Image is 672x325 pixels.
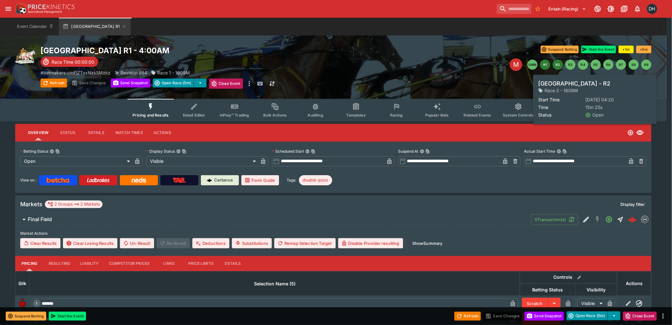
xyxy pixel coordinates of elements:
button: R5 [591,60,601,70]
img: Neds [132,178,146,183]
button: Connected to PK [592,3,603,15]
button: Status [53,125,82,140]
p: Display Status [146,149,175,154]
button: Disable Provider resulting [338,238,403,248]
button: Refresh [454,312,481,321]
button: R9 [641,60,651,70]
span: Un-Result [120,238,154,248]
span: Auditing [308,113,323,118]
button: Refresh [40,79,67,87]
th: Controls [520,271,617,284]
button: more [659,312,667,320]
button: Suspend Betting [541,46,579,53]
a: 0af5b662-2e63-4c0e-adee-169e05cac5d0 [626,213,639,226]
svg: Open [627,130,634,136]
button: Open Race (5m) [567,311,608,320]
button: Select Tenant [545,4,590,14]
button: Event Calendar [13,18,58,35]
p: Race 1 - 1609M [157,69,190,76]
span: Related Events [464,113,491,118]
button: R6 [603,60,613,70]
button: Start the Event [581,46,616,53]
div: Betting Target: cerberus [299,175,332,185]
button: more [246,79,253,89]
img: logo-cerberus--red.svg [628,215,637,224]
button: Remap Selection Target [274,238,336,248]
img: PriceKinetics Logo [14,3,27,15]
div: betmakers [641,216,649,223]
button: R7 [616,60,626,70]
div: Open [20,156,132,166]
button: open drawer [3,3,14,15]
button: Copy To Clipboard [426,149,430,154]
img: Sportsbook Management [28,10,62,13]
div: Edit Meeting [510,58,522,71]
span: Bulk Actions [263,113,287,118]
button: Details [82,125,110,140]
button: 5Transaction(s) [531,214,578,225]
img: Cerberus [207,178,212,183]
p: Scheduled Start [272,149,304,154]
th: Silk [16,271,30,296]
div: 2 Groups 2 Markets [47,201,100,208]
span: Selection Name (5) [247,280,302,288]
button: Open [603,214,615,225]
button: Liability [75,256,104,271]
button: SGM Disabled [592,214,603,225]
button: Links [155,256,183,271]
div: 0af5b662-2e63-4c0e-adee-169e05cac5d0 [628,215,637,224]
button: Clear Losing Results [63,238,117,248]
button: Copy To Clipboard [311,149,315,154]
button: Notifications [632,3,643,15]
button: select merge strategy [194,79,207,87]
p: Actual Start Time [524,149,556,154]
svg: Open [605,216,613,223]
div: David Howard [647,4,657,14]
button: Copy To Clipboard [55,149,60,154]
span: Visibility [580,286,613,294]
img: PriceKinetics [28,4,75,9]
button: SMM [527,60,538,70]
p: Cerberus [215,177,233,183]
span: Racing [390,113,403,118]
span: System Controls [503,113,534,118]
svg: Visible [636,129,644,137]
button: Price Limits [183,256,219,271]
th: Actions [617,271,651,296]
button: select merge strategy [608,311,620,320]
button: Substitutions [232,238,272,248]
p: Overtype [569,80,586,87]
a: Form Guide [241,175,279,185]
div: Event type filters [128,99,539,121]
img: betmakers [642,216,649,223]
label: Tags: [287,175,296,185]
input: search [497,4,532,14]
div: Race 1 - 1609M [151,69,190,76]
span: Re-Result [157,238,190,248]
button: R1 [540,60,550,70]
img: Ladbrokes [87,178,110,183]
span: InPlay™ Trading [220,113,249,118]
img: runner 1 [17,298,28,309]
button: Documentation [619,3,630,15]
button: R8 [629,60,639,70]
p: Override [599,80,615,87]
button: Copy To Clipboard [182,149,186,154]
nav: pagination navigation [527,60,651,70]
button: Send Snapshot [525,312,564,321]
button: Display filter [617,199,649,209]
h6: Final Field [28,216,52,223]
div: Start From [559,79,651,89]
button: Close Event [209,79,243,89]
p: Revision 654 [121,69,147,76]
span: Templates [346,113,366,118]
label: View on : [20,175,36,185]
span: Pricing and Results [133,113,169,118]
div: split button [153,79,207,87]
button: Overview [23,125,53,140]
button: Details [219,256,247,271]
button: R3 [565,60,576,70]
button: Match Times [110,125,148,140]
button: Edit Detail [581,214,592,225]
button: +1m [619,46,634,53]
